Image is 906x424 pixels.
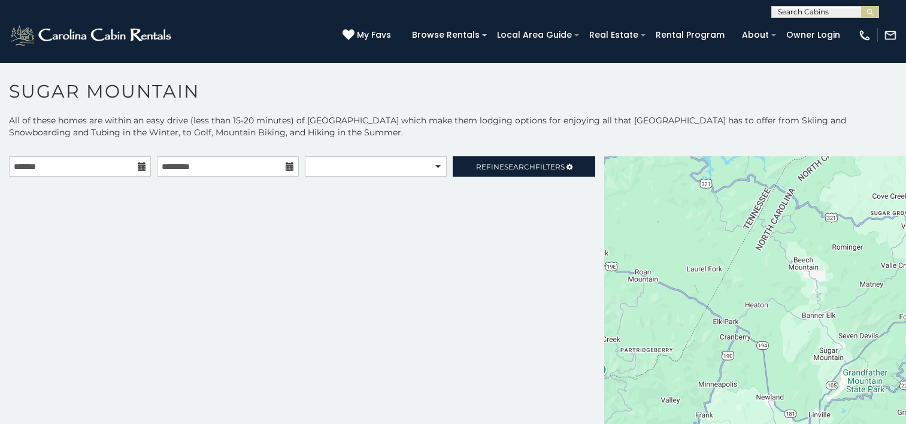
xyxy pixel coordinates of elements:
a: Owner Login [780,26,846,44]
a: About [736,26,775,44]
img: White-1-2.png [9,23,175,47]
span: My Favs [357,29,391,41]
a: Browse Rentals [406,26,486,44]
a: My Favs [343,29,394,42]
a: Local Area Guide [491,26,578,44]
a: Real Estate [583,26,644,44]
a: RefineSearchFilters [453,156,595,177]
img: phone-regular-white.png [858,29,871,42]
a: Rental Program [650,26,731,44]
span: Refine Filters [476,162,565,171]
span: Search [504,162,535,171]
img: mail-regular-white.png [884,29,897,42]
